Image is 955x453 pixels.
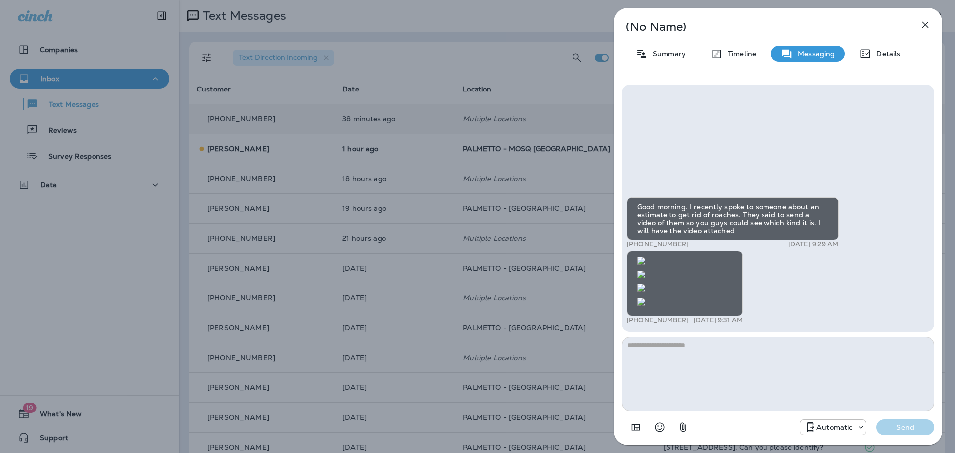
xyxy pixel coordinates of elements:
[627,316,689,324] p: [PHONE_NUMBER]
[626,417,646,437] button: Add in a premade template
[871,50,900,58] p: Details
[788,240,839,248] p: [DATE] 9:29 AM
[637,257,645,265] img: twilio-download
[627,197,839,240] div: Good morning. I recently spoke to someone about an estimate to get rid of roaches. They said to s...
[723,50,756,58] p: Timeline
[650,417,669,437] button: Select an emoji
[816,423,852,431] p: Automatic
[648,50,686,58] p: Summary
[637,271,645,278] img: twilio-download
[637,284,645,292] img: twilio-download
[626,23,897,31] p: (No Name)
[694,316,743,324] p: [DATE] 9:31 AM
[793,50,835,58] p: Messaging
[637,298,645,306] img: twilio-download
[627,240,689,248] p: [PHONE_NUMBER]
